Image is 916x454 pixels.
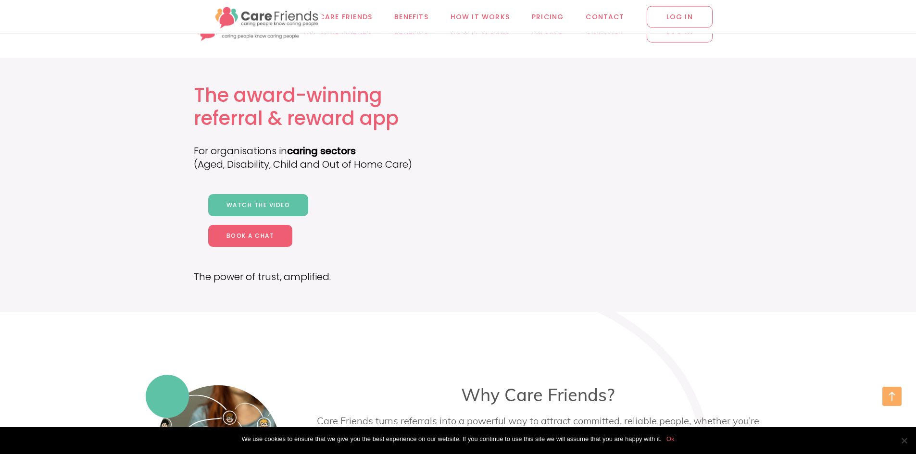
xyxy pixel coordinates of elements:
h1: The award-winning referral & reward app [194,84,435,130]
a: Ok [666,434,675,444]
a: Book a chat [208,225,293,247]
b: caring sectors [287,144,356,158]
iframe: Chatbot [698,393,903,441]
span: Watch the video [226,201,290,209]
span: We use cookies to ensure that we give you the best experience on our website. If you continue to ... [241,434,661,444]
span: Contact [586,11,624,22]
span: How it works [451,11,510,22]
p: For organisations in [194,144,435,158]
p: (Aged, Disability, Child and Out of Home Care) [194,158,435,171]
p: The power of trust, amplified. [194,270,435,283]
span: Benefits [394,11,428,22]
span: Book a chat [226,232,275,240]
span: No [899,436,909,445]
a: Watch the video [208,194,309,216]
span: LOG IN [647,6,713,27]
span: Pricing [532,11,564,22]
span: Why Care Friends [300,11,372,22]
h3: Why Care Friends? [305,384,771,405]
